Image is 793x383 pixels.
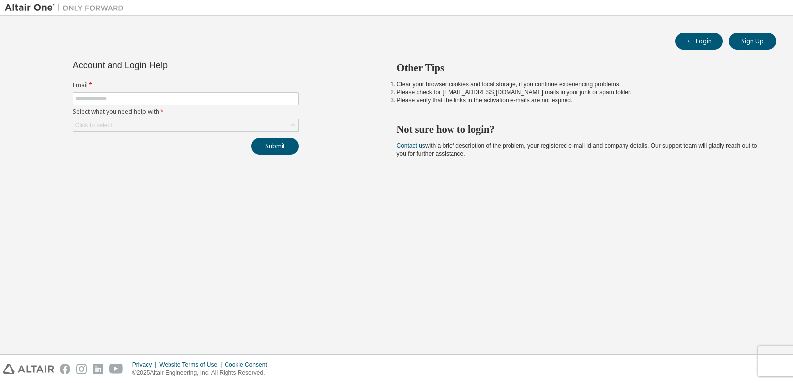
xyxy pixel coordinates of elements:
[93,364,103,374] img: linkedin.svg
[225,361,273,369] div: Cookie Consent
[109,364,123,374] img: youtube.svg
[397,142,425,149] a: Contact us
[675,33,723,50] button: Login
[75,121,112,129] div: Click to select
[397,142,757,157] span: with a brief description of the problem, your registered e-mail id and company details. Our suppo...
[397,88,759,96] li: Please check for [EMAIL_ADDRESS][DOMAIN_NAME] mails in your junk or spam folder.
[5,3,129,13] img: Altair One
[397,61,759,74] h2: Other Tips
[159,361,225,369] div: Website Terms of Use
[60,364,70,374] img: facebook.svg
[132,369,273,377] p: © 2025 Altair Engineering, Inc. All Rights Reserved.
[73,61,254,69] div: Account and Login Help
[397,96,759,104] li: Please verify that the links in the activation e-mails are not expired.
[76,364,87,374] img: instagram.svg
[73,81,299,89] label: Email
[251,138,299,155] button: Submit
[397,80,759,88] li: Clear your browser cookies and local storage, if you continue experiencing problems.
[73,119,298,131] div: Click to select
[397,123,759,136] h2: Not sure how to login?
[132,361,159,369] div: Privacy
[729,33,776,50] button: Sign Up
[73,108,299,116] label: Select what you need help with
[3,364,54,374] img: altair_logo.svg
